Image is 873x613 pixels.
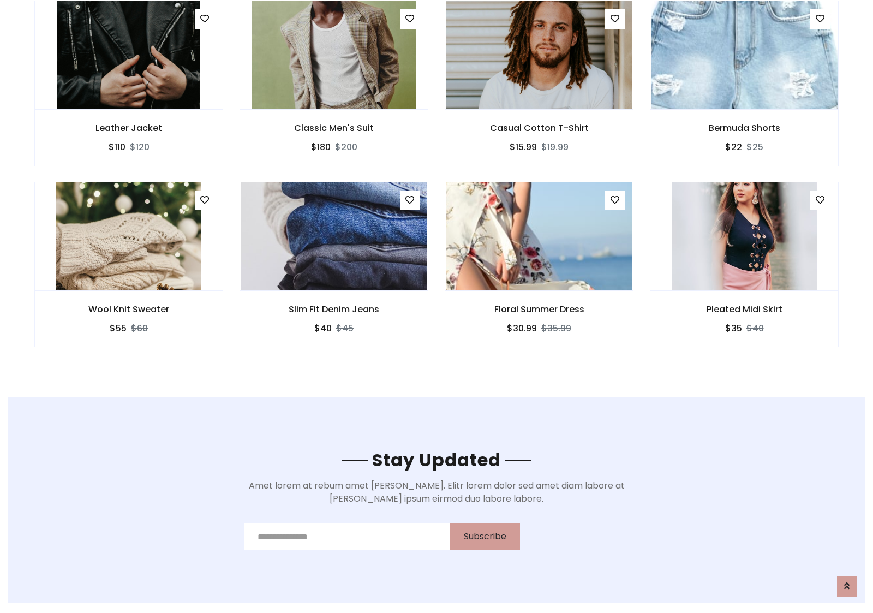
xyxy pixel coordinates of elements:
[541,322,571,335] del: $35.99
[110,323,127,334] h6: $55
[746,322,764,335] del: $40
[650,123,838,133] h6: Bermuda Shorts
[510,142,537,152] h6: $15.99
[314,323,332,334] h6: $40
[335,141,357,153] del: $200
[35,304,223,314] h6: Wool Knit Sweater
[35,123,223,133] h6: Leather Jacket
[725,142,742,152] h6: $22
[240,304,428,314] h6: Slim Fit Denim Jeans
[445,304,633,314] h6: Floral Summer Dress
[240,123,428,133] h6: Classic Men's Suit
[507,323,537,334] h6: $30.99
[336,322,354,335] del: $45
[368,448,505,472] span: Stay Updated
[130,141,150,153] del: $120
[109,142,125,152] h6: $110
[650,304,838,314] h6: Pleated Midi Skirt
[541,141,569,153] del: $19.99
[746,141,763,153] del: $25
[131,322,148,335] del: $60
[311,142,331,152] h6: $180
[725,323,742,334] h6: $35
[244,479,630,505] p: Amet lorem at rebum amet [PERSON_NAME]. Elitr lorem dolor sed amet diam labore at [PERSON_NAME] i...
[445,123,633,133] h6: Casual Cotton T-Shirt
[450,523,520,550] button: Subscribe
